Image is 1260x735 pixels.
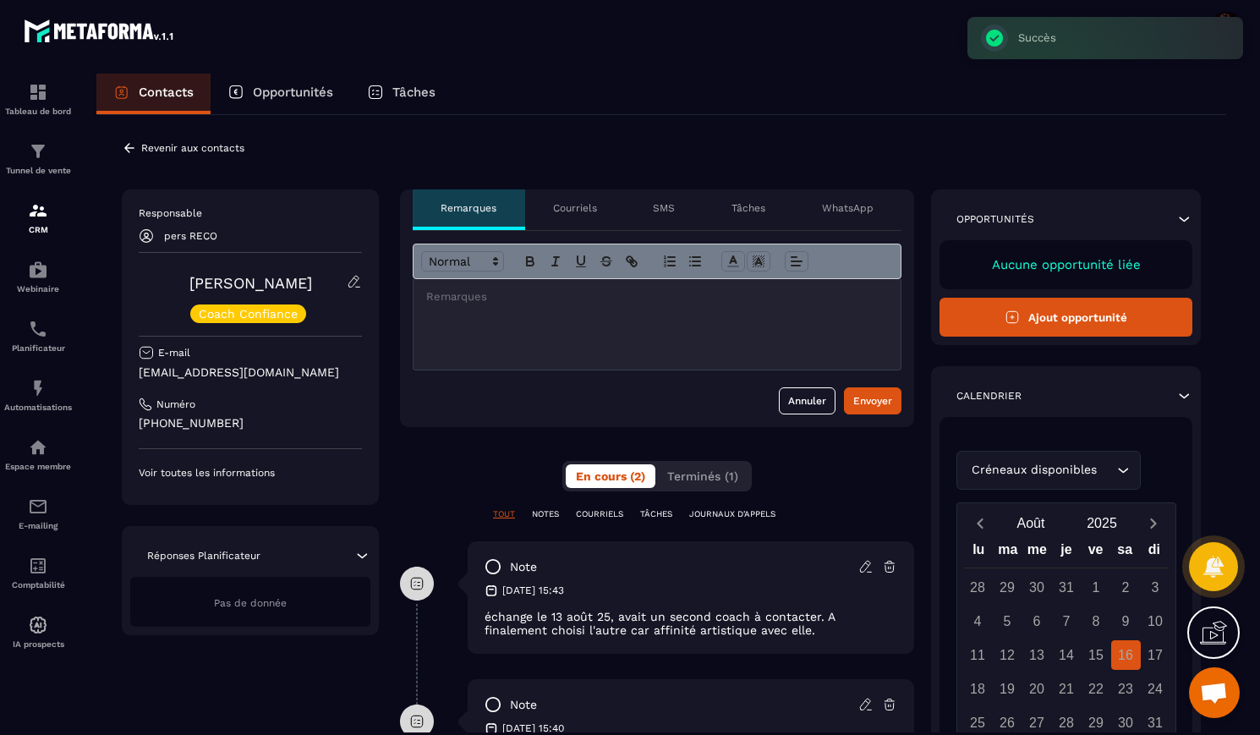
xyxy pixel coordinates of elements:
div: 16 [1111,640,1141,670]
p: Numéro [156,398,195,411]
a: Contacts [96,74,211,114]
p: JOURNAUX D'APPELS [689,508,775,520]
p: Opportunités [956,212,1034,226]
img: automations [28,615,48,635]
button: Next month [1137,512,1169,535]
div: di [1139,538,1169,568]
p: échange le 13 août 25, avait un second coach à contacter. A finalement choisi l'autre car affinit... [485,610,897,637]
div: 30 [1022,573,1052,602]
button: Envoyer [844,387,901,414]
div: 21 [1052,674,1082,704]
p: Contacts [139,85,194,100]
div: 31 [1052,573,1082,602]
div: 14 [1052,640,1082,670]
a: [PERSON_NAME] [189,274,312,292]
p: Webinaire [4,284,72,293]
p: Courriels [553,201,597,215]
p: SMS [653,201,675,215]
img: automations [28,378,48,398]
button: Previous month [964,512,995,535]
p: Tunnel de vente [4,166,72,175]
p: Calendrier [956,389,1022,403]
div: 19 [993,674,1022,704]
span: En cours (2) [576,469,645,483]
p: Espace membre [4,462,72,471]
p: IA prospects [4,639,72,649]
div: 28 [963,573,993,602]
div: ma [994,538,1023,568]
a: Opportunités [211,74,350,114]
p: CRM [4,225,72,234]
p: [PHONE_NUMBER] [139,415,362,431]
span: Créneaux disponibles [967,461,1100,480]
div: 20 [1022,674,1052,704]
a: accountantaccountantComptabilité [4,543,72,602]
div: 29 [993,573,1022,602]
button: Terminés (1) [657,464,748,488]
div: je [1052,538,1082,568]
a: Tâches [350,74,452,114]
p: Opportunités [253,85,333,100]
div: 13 [1022,640,1052,670]
p: Tâches [731,201,765,215]
p: Revenir aux contacts [141,142,244,154]
p: COURRIELS [576,508,623,520]
img: automations [28,437,48,458]
p: Comptabilité [4,580,72,590]
p: TOUT [493,508,515,520]
p: Réponses Planificateur [147,549,260,562]
img: formation [28,200,48,221]
img: logo [24,15,176,46]
p: NOTES [532,508,559,520]
p: Aucune opportunité liée [956,257,1175,272]
button: Open months overlay [995,508,1066,538]
p: note [510,697,537,713]
div: 15 [1082,640,1111,670]
img: accountant [28,556,48,576]
input: Search for option [1100,461,1113,480]
div: 22 [1082,674,1111,704]
div: 12 [993,640,1022,670]
span: Terminés (1) [667,469,738,483]
a: automationsautomationsEspace membre [4,425,72,484]
a: formationformationCRM [4,188,72,247]
p: Tâches [392,85,436,100]
div: 24 [1141,674,1170,704]
div: 23 [1111,674,1141,704]
p: Remarques [441,201,496,215]
div: Search for option [956,451,1141,490]
div: me [1022,538,1052,568]
a: automationsautomationsWebinaire [4,247,72,306]
a: automationsautomationsAutomatisations [4,365,72,425]
div: lu [964,538,994,568]
img: formation [28,82,48,102]
p: [DATE] 15:43 [502,584,564,597]
p: note [510,559,537,575]
p: [DATE] 15:40 [502,721,564,735]
p: Voir toutes les informations [139,466,362,480]
span: Pas de donnée [214,597,287,609]
div: 8 [1082,606,1111,636]
a: Ouvrir le chat [1189,667,1240,718]
div: 6 [1022,606,1052,636]
p: Responsable [139,206,362,220]
img: formation [28,141,48,162]
div: 18 [963,674,993,704]
p: pers RECO [164,230,217,242]
a: formationformationTableau de bord [4,69,72,129]
div: Envoyer [853,392,892,409]
p: Tableau de bord [4,107,72,116]
button: Ajout opportunité [940,298,1192,337]
img: email [28,496,48,517]
p: E-mailing [4,521,72,530]
p: E-mail [158,346,190,359]
button: En cours (2) [566,464,655,488]
a: emailemailE-mailing [4,484,72,543]
p: Automatisations [4,403,72,412]
img: scheduler [28,319,48,339]
a: schedulerschedulerPlanificateur [4,306,72,365]
div: 11 [963,640,993,670]
div: 2 [1111,573,1141,602]
div: 1 [1082,573,1111,602]
p: WhatsApp [822,201,874,215]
